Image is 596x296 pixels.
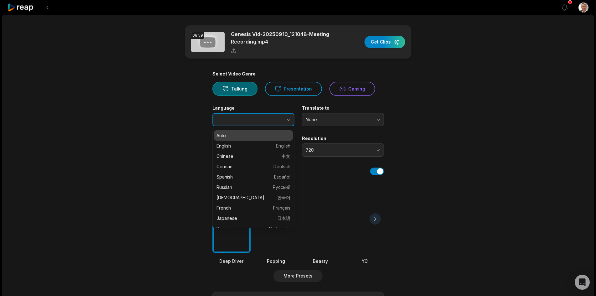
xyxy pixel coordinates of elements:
div: Open Intercom Messenger [575,275,590,290]
button: Presentation [265,82,322,96]
p: [DEMOGRAPHIC_DATA] [216,194,290,201]
span: Русский [273,184,290,190]
p: Russian [216,184,290,190]
span: Français [273,205,290,211]
p: Chinese [216,153,290,159]
span: 日本語 [277,215,290,221]
p: French [216,205,290,211]
p: Auto [216,132,290,139]
button: None [302,113,384,126]
div: Deep Diver [212,258,251,264]
p: Spanish [216,174,290,180]
span: Deutsch [273,163,290,170]
button: More Presets [273,270,323,282]
label: Translate to [302,105,384,111]
button: 720 [302,143,384,157]
span: English [276,143,290,149]
div: Beasty [301,258,339,264]
span: 中文 [282,153,290,159]
p: German [216,163,290,170]
p: Portuguese [216,225,290,232]
button: Gaming [329,82,375,96]
span: 한국어 [277,194,290,201]
span: Português [269,225,290,232]
button: Get Clips [364,36,405,48]
p: English [216,143,290,149]
span: 720 [306,147,371,153]
label: Language [212,105,294,111]
div: Select Video Genre [212,71,384,77]
button: Talking [212,82,257,96]
p: Japanese [216,215,290,221]
div: Popping [257,258,295,264]
span: None [306,117,371,122]
div: YC [346,258,384,264]
div: 08:59 [191,32,204,39]
label: Resolution [302,136,384,141]
p: Genesis Vid-20250910_121048-Meeting Recording.mp4 [231,30,339,45]
span: Español [274,174,290,180]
